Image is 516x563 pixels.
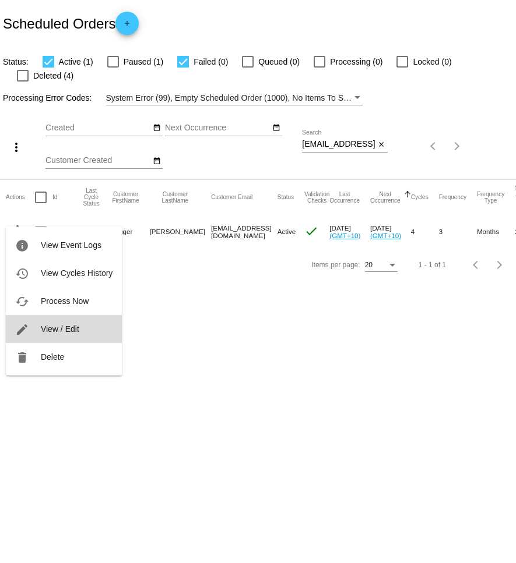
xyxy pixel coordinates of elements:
mat-icon: history [15,267,29,281]
mat-icon: delete [15,350,29,364]
span: Process Now [41,296,89,306]
mat-icon: edit [15,323,29,337]
span: View Event Logs [41,240,101,250]
mat-icon: info [15,239,29,253]
span: View Cycles History [41,268,113,278]
mat-icon: cached [15,295,29,309]
span: Delete [41,352,64,362]
span: View / Edit [41,324,79,334]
